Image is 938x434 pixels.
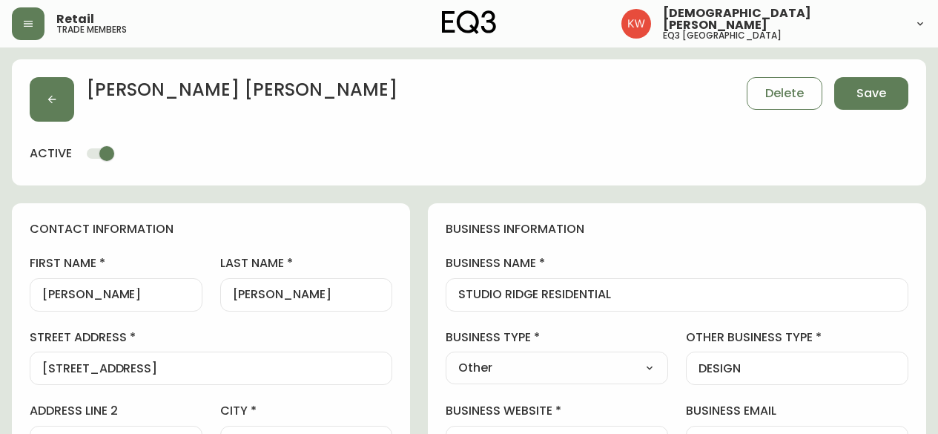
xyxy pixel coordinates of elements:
label: first name [30,255,202,272]
img: logo [442,10,497,34]
label: last name [220,255,393,272]
label: street address [30,329,392,346]
button: Save [834,77,908,110]
h2: [PERSON_NAME] [PERSON_NAME] [86,77,397,110]
h5: trade members [56,25,127,34]
h5: eq3 [GEOGRAPHIC_DATA] [663,31,782,40]
h4: active [30,145,72,162]
label: business name [446,255,908,272]
label: address line 2 [30,403,202,419]
label: business email [686,403,908,419]
label: city [220,403,393,419]
span: Retail [56,13,94,25]
span: [DEMOGRAPHIC_DATA][PERSON_NAME] [663,7,902,31]
h4: contact information [30,221,392,237]
span: Save [856,85,886,102]
h4: business information [446,221,908,237]
label: business website [446,403,668,419]
span: Delete [765,85,804,102]
img: f33162b67396b0982c40ce2a87247151 [621,9,651,39]
label: business type [446,329,668,346]
label: other business type [686,329,908,346]
button: Delete [747,77,822,110]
